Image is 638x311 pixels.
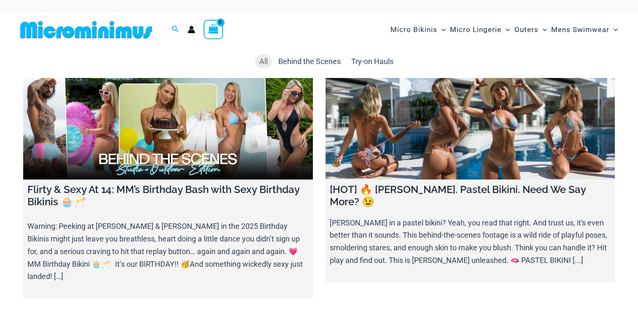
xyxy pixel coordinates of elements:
[514,19,538,40] span: Outers
[437,19,446,40] span: Menu Toggle
[387,16,621,44] nav: Site Navigation
[17,20,156,39] img: MM SHOP LOGO FLAT
[27,220,309,283] p: Warning: Peeking at [PERSON_NAME] & [PERSON_NAME] in the 2025 Birthday Bikinis might just leave y...
[450,19,501,40] span: Micro Lingerie
[259,57,268,66] span: All
[27,184,309,208] h4: Flirty & Sexy At 14: MM’s Birthday Bash with Sexy Birthday Bikinis 🧁🥂
[551,19,609,40] span: Mens Swimwear
[390,19,437,40] span: Micro Bikinis
[351,57,393,66] span: Try-on Hauls
[172,24,179,35] a: Search icon link
[448,17,512,43] a: Micro LingerieMenu ToggleMenu Toggle
[330,184,611,208] h4: [HOT] 🔥 [PERSON_NAME]. Pastel Bikini. Need We Say More? 😉
[326,78,615,180] a: [HOT] 🔥 Olivia. Pastel Bikini. Need We Say More? 😉
[549,17,620,43] a: Mens SwimwearMenu ToggleMenu Toggle
[204,20,223,39] a: View Shopping Cart, empty
[278,57,341,66] span: Behind the Scenes
[23,78,313,180] a: Flirty & Sexy At 14: MM’s Birthday Bash with Sexy Birthday Bikinis 🧁🥂
[512,17,549,43] a: OutersMenu ToggleMenu Toggle
[501,19,510,40] span: Menu Toggle
[609,19,618,40] span: Menu Toggle
[188,26,195,33] a: Account icon link
[538,19,547,40] span: Menu Toggle
[388,17,448,43] a: Micro BikinisMenu ToggleMenu Toggle
[330,217,611,267] p: [PERSON_NAME] in a pastel bikini? Yeah, you read that right. And trust us, it's even better than ...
